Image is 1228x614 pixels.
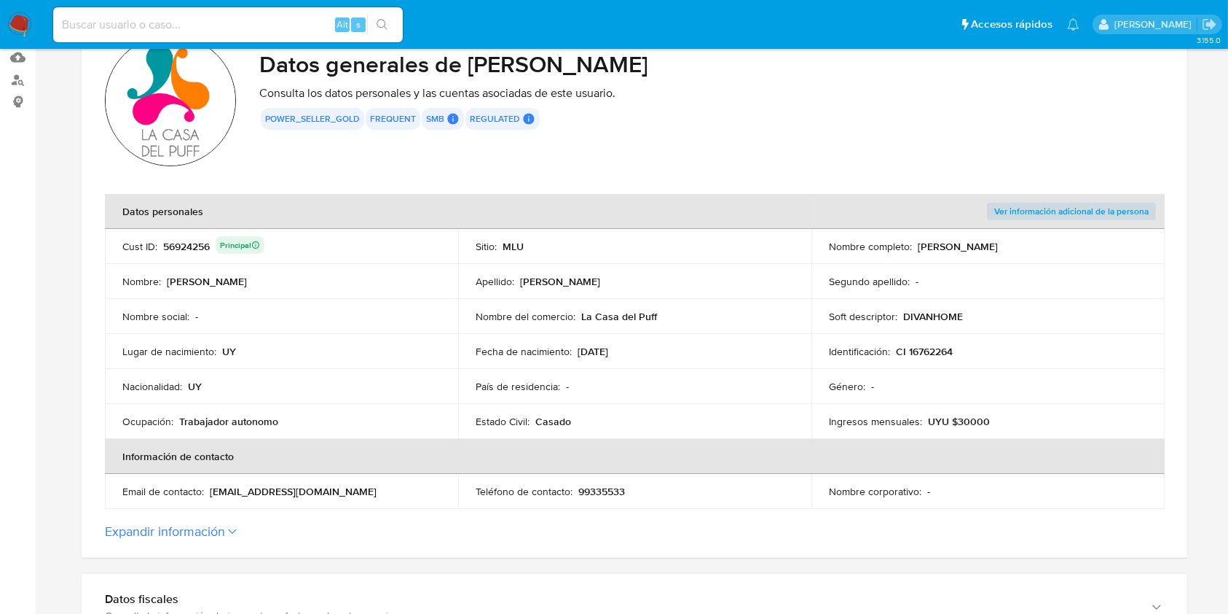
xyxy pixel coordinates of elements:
[1114,18,1197,31] p: ximena.felix@mercadolibre.com
[356,18,361,31] span: s
[53,15,403,34] input: Buscar usuario o caso...
[1067,18,1079,31] a: Notificaciones
[971,17,1052,32] span: Accesos rápidos
[1197,34,1221,46] span: 3.155.0
[336,18,348,31] span: Alt
[1202,17,1217,32] a: Salir
[367,15,397,35] button: search-icon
